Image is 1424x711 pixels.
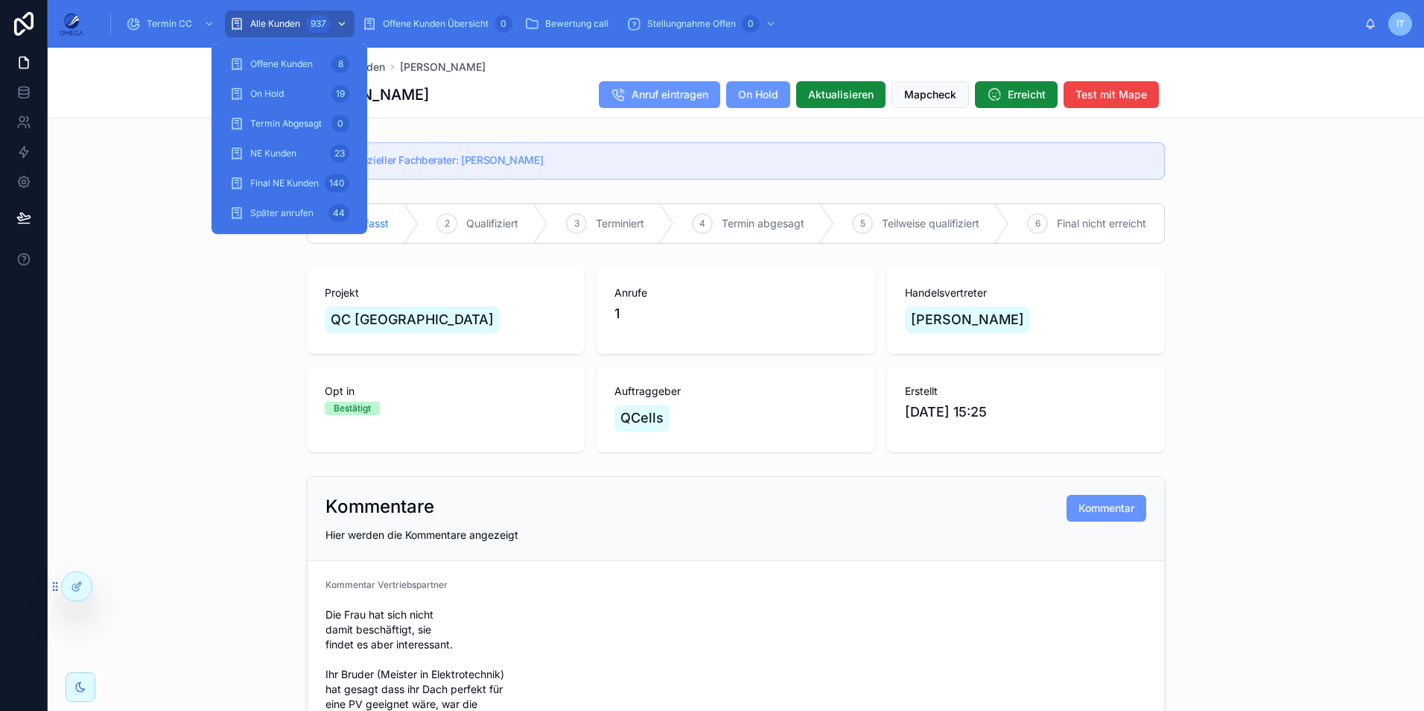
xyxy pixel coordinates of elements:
[331,115,349,133] div: 0
[905,384,1147,399] span: Erstellt
[400,60,486,75] a: [PERSON_NAME]
[1035,218,1040,230] span: 6
[742,15,760,33] div: 0
[220,170,358,197] a: Final NE Kunden140
[599,81,720,108] button: Anruf eintragen
[95,7,1364,40] div: scrollable content
[60,12,83,36] img: App logo
[220,140,358,167] a: NE Kunden23
[632,87,708,102] span: Anruf eintragen
[250,118,322,130] span: Termin Abgesagt
[891,81,969,108] button: Mapcheck
[331,55,349,73] div: 8
[325,528,518,541] span: Hier werden die Kommentare angezeigt
[520,10,619,37] a: Bewertung call
[328,204,349,222] div: 44
[357,10,517,37] a: Offene Kunden Übersicht0
[220,51,358,78] a: Offene Kunden8
[738,87,778,102] span: On Hold
[325,495,434,519] h2: Kommentare
[722,216,804,231] span: Termin abgesagt
[1008,87,1046,102] span: Erreicht
[325,579,448,590] span: Kommentar Vertriebspartner
[147,18,192,30] span: Termin CC
[726,81,790,108] button: On Hold
[220,80,358,107] a: On Hold19
[808,87,874,102] span: Aktualisieren
[614,285,856,300] span: Anrufe
[306,15,331,33] div: 937
[383,18,489,30] span: Offene Kunden Übersicht
[1078,501,1134,516] span: Kommentar
[596,216,644,231] span: Terminiert
[334,402,371,415] div: Bestätigt
[620,408,664,429] span: QCells
[331,309,494,330] span: QC [GEOGRAPHIC_DATA]
[1396,18,1405,30] span: IT
[1064,81,1159,108] button: Test mit Mape
[250,88,284,100] span: On Hold
[975,81,1058,108] button: Erreicht
[220,200,358,227] a: Später anrufen44
[699,218,705,230] span: 4
[466,216,518,231] span: Qualifiziert
[445,218,450,230] span: 2
[545,18,608,30] span: Bewertung call
[860,218,865,230] span: 5
[250,148,296,159] span: NE Kunden
[622,10,783,37] a: Stellungnahme Offen0
[331,85,349,103] div: 19
[325,285,567,300] span: Projekt
[250,177,319,189] span: Final NE Kunden
[904,87,956,102] span: Mapcheck
[1075,87,1147,102] span: Test mit Mape
[121,10,222,37] a: Termin CC
[250,58,313,70] span: Offene Kunden
[325,384,567,399] span: Opt in
[355,216,389,231] span: Erfasst
[495,15,512,33] div: 0
[225,10,355,37] a: Alle Kunden937
[330,145,349,162] div: 23
[307,84,429,105] h1: [PERSON_NAME]
[1067,495,1146,522] button: Kommentar
[882,216,979,231] span: Teilweise qualifiziert
[911,309,1024,330] span: [PERSON_NAME]
[614,384,856,399] span: Auftraggeber
[647,18,736,30] span: Stellungnahme Offen
[1057,216,1146,231] span: Final nicht erreicht
[614,303,620,324] span: 1
[220,110,358,137] a: Termin Abgesagt0
[325,174,349,192] div: 140
[905,285,1147,300] span: Handelsvertreter
[250,207,314,219] span: Später anrufen
[796,81,886,108] button: Aktualisieren
[574,218,579,230] span: 3
[250,18,300,30] span: Alle Kunden
[340,155,1152,165] h5: Potenzieller Fachberater: Andreas Klee
[905,402,1147,423] span: [DATE] 15:25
